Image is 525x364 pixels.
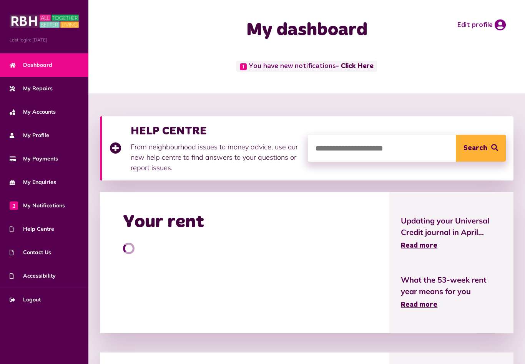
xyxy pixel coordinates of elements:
span: 1 [240,63,247,70]
h1: My dashboard [205,19,408,41]
span: My Profile [10,131,49,139]
span: Logout [10,296,41,304]
span: My Payments [10,155,58,163]
span: Dashboard [10,61,52,69]
p: From neighbourhood issues to money advice, use our new help centre to find answers to your questi... [131,142,300,173]
span: Search [464,135,487,162]
h3: HELP CENTRE [131,124,300,138]
span: Read more [401,301,437,308]
span: Read more [401,242,437,249]
a: - Click Here [336,63,374,70]
a: What the 53-week rent year means for you Read more [401,274,502,310]
span: 1 [10,201,18,210]
span: My Accounts [10,108,56,116]
span: Help Centre [10,225,54,233]
img: MyRBH [10,13,79,29]
h2: Your rent [123,211,204,233]
button: Search [456,135,506,162]
span: My Enquiries [10,178,56,186]
span: Updating your Universal Credit journal in April... [401,215,502,238]
a: Updating your Universal Credit journal in April... Read more [401,215,502,251]
span: What the 53-week rent year means for you [401,274,502,297]
span: Contact Us [10,248,51,256]
a: Edit profile [457,19,506,31]
span: Accessibility [10,272,56,280]
span: Last login: [DATE] [10,36,79,43]
span: My Notifications [10,202,65,210]
span: You have new notifications [236,61,377,72]
span: My Repairs [10,84,53,93]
